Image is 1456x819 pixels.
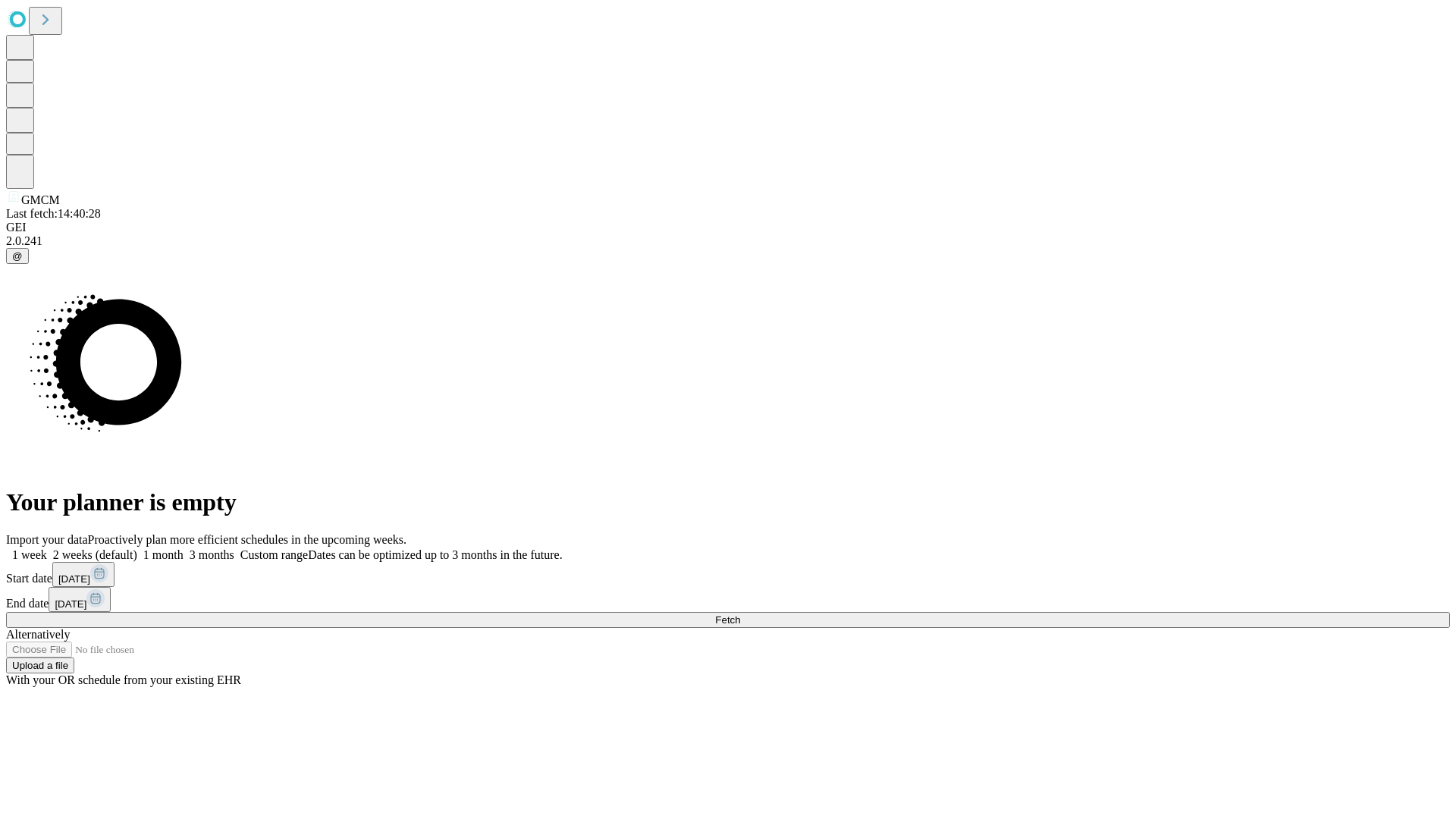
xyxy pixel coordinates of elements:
[6,673,241,686] span: With your OR schedule from your existing EHR
[6,248,29,264] button: @
[12,548,47,561] span: 1 week
[6,657,74,673] button: Upload a file
[49,587,111,612] button: [DATE]
[6,221,1450,234] div: GEI
[143,548,184,561] span: 1 month
[55,598,86,610] span: [DATE]
[190,548,234,561] span: 3 months
[58,573,90,585] span: [DATE]
[6,612,1450,628] button: Fetch
[21,193,60,206] span: GMCM
[240,548,308,561] span: Custom range
[6,234,1450,248] div: 2.0.241
[88,533,406,546] span: Proactively plan more efficient schedules in the upcoming weeks.
[6,562,1450,587] div: Start date
[12,250,23,262] span: @
[6,628,70,641] span: Alternatively
[6,587,1450,612] div: End date
[6,488,1450,516] h1: Your planner is empty
[308,548,562,561] span: Dates can be optimized up to 3 months in the future.
[53,548,137,561] span: 2 weeks (default)
[52,562,115,587] button: [DATE]
[715,614,740,626] span: Fetch
[6,533,88,546] span: Import your data
[6,207,101,220] span: Last fetch: 14:40:28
